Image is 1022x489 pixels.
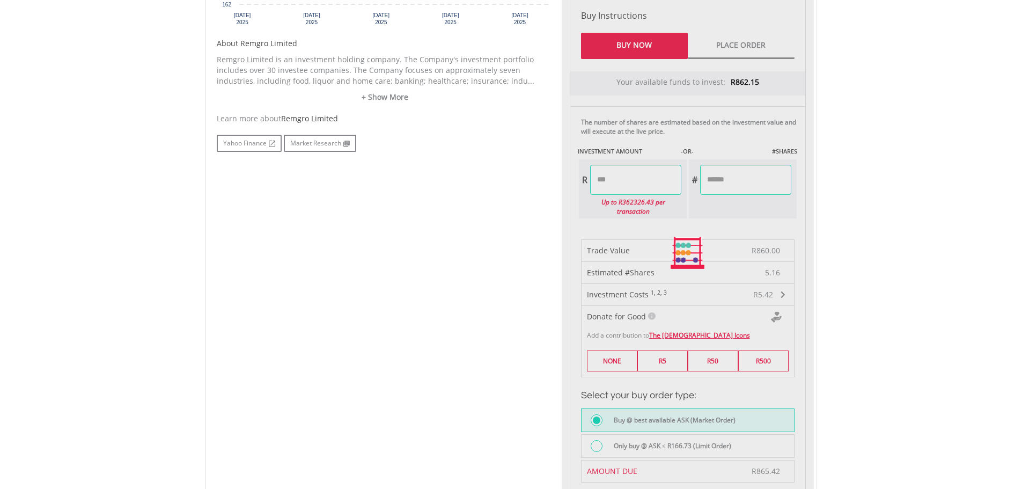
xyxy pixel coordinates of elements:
div: Learn more about [217,113,554,124]
a: Market Research [284,135,356,152]
a: + Show More [217,92,554,103]
text: [DATE] 2025 [372,12,389,25]
text: [DATE] 2025 [511,12,528,25]
a: Yahoo Finance [217,135,282,152]
text: 162 [222,2,231,8]
h5: About Remgro Limited [217,38,554,49]
text: [DATE] 2025 [442,12,459,25]
text: [DATE] 2025 [233,12,251,25]
text: [DATE] 2025 [303,12,320,25]
span: Remgro Limited [281,113,338,123]
p: Remgro Limited is an investment holding company. The Company's investment portfolio includes over... [217,54,554,86]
